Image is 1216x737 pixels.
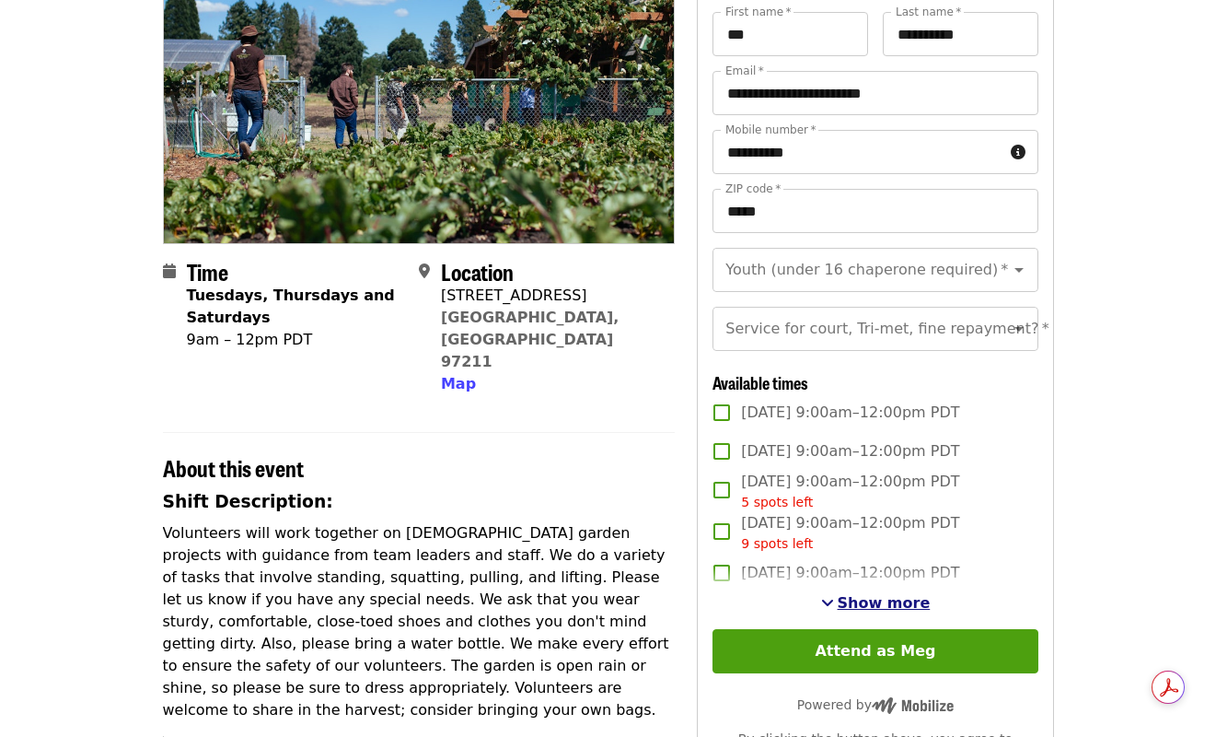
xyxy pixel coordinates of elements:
[883,12,1038,56] input: Last name
[441,309,620,370] a: [GEOGRAPHIC_DATA], [GEOGRAPHIC_DATA] 97211
[712,189,1037,233] input: ZIP code
[896,6,961,18] label: Last name
[419,263,430,280] i: map-marker-alt icon
[872,697,954,714] img: Powered by Mobilize
[163,522,676,721] p: Volunteers will work together on [DEMOGRAPHIC_DATA] garden projects with guidance from team leade...
[1006,316,1032,342] button: Open
[725,183,781,194] label: ZIP code
[741,471,959,512] span: [DATE] 9:00am–12:00pm PDT
[712,12,868,56] input: First name
[725,65,764,76] label: Email
[741,402,959,424] span: [DATE] 9:00am–12:00pm PDT
[441,285,660,307] div: [STREET_ADDRESS]
[187,255,228,287] span: Time
[821,592,931,614] button: See more timeslots
[187,287,395,326] strong: Tuesdays, Thursdays and Saturdays
[712,71,1037,115] input: Email
[441,255,514,287] span: Location
[741,440,959,462] span: [DATE] 9:00am–12:00pm PDT
[441,375,476,392] span: Map
[163,263,176,280] i: calendar icon
[741,536,813,551] span: 9 spots left
[741,512,959,554] span: [DATE] 9:00am–12:00pm PDT
[741,562,959,584] span: [DATE] 9:00am–12:00pm PDT
[187,329,404,351] div: 9am – 12pm PDT
[712,130,1002,174] input: Mobile number
[163,451,304,484] span: About this event
[712,370,808,394] span: Available times
[725,124,816,135] label: Mobile number
[1006,257,1032,283] button: Open
[797,697,954,712] span: Powered by
[1011,144,1025,161] i: circle-info icon
[712,629,1037,673] button: Attend as Meg
[725,6,792,18] label: First name
[441,373,476,395] button: Map
[163,492,333,511] strong: Shift Description:
[838,594,931,612] span: Show more
[741,495,813,509] span: 5 spots left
